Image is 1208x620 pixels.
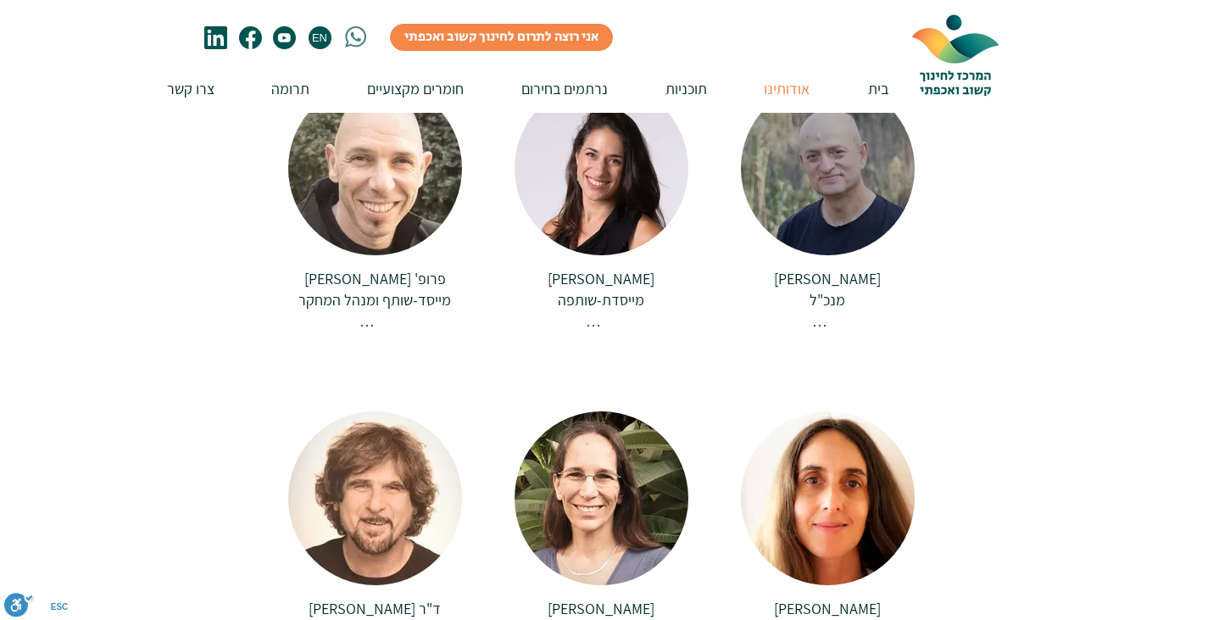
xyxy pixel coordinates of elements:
a: תוכניות [621,64,720,113]
nav: אתר [123,64,901,113]
span: אני רוצה לתרום לחינוך קשוב ואכפתי [404,28,598,47]
a: תרומה [227,64,322,113]
a: בית [822,64,901,113]
p: צרו קשר [159,64,223,113]
a: חומרים מקצועיים [322,64,476,113]
p: תרומה [263,64,318,113]
p: תוכניות [657,64,715,113]
span: מנכ"ל [810,290,845,310]
span: [PERSON_NAME] [548,269,654,288]
svg: פייסבוק [239,26,262,49]
svg: whatsapp [345,26,366,47]
a: נרתמים בחירום [476,64,621,113]
span: מייסדת-שותפה [558,290,644,310]
p: נרתמים בחירום [513,64,616,113]
span: פרופ' [PERSON_NAME] [304,269,446,288]
span: [PERSON_NAME] [548,599,654,618]
p: אודותינו [755,64,818,113]
a: EN [309,26,331,49]
span: ד"ר [PERSON_NAME] [309,599,441,618]
iframe: Wix Chat [975,547,1208,620]
p: בית [860,64,897,113]
p: חומרים מקצועיים [359,64,472,113]
a: אודותינו [720,64,822,113]
span: EN [309,31,329,44]
a: אני רוצה לתרום לחינוך קשוב ואכפתי [390,24,613,51]
span: מייסד-שותף ומנהל המחקר [298,290,451,310]
span: [PERSON_NAME] [774,599,881,618]
svg: youtube [273,26,296,49]
a: צרו קשר [123,64,227,113]
span: [PERSON_NAME] [774,269,881,288]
